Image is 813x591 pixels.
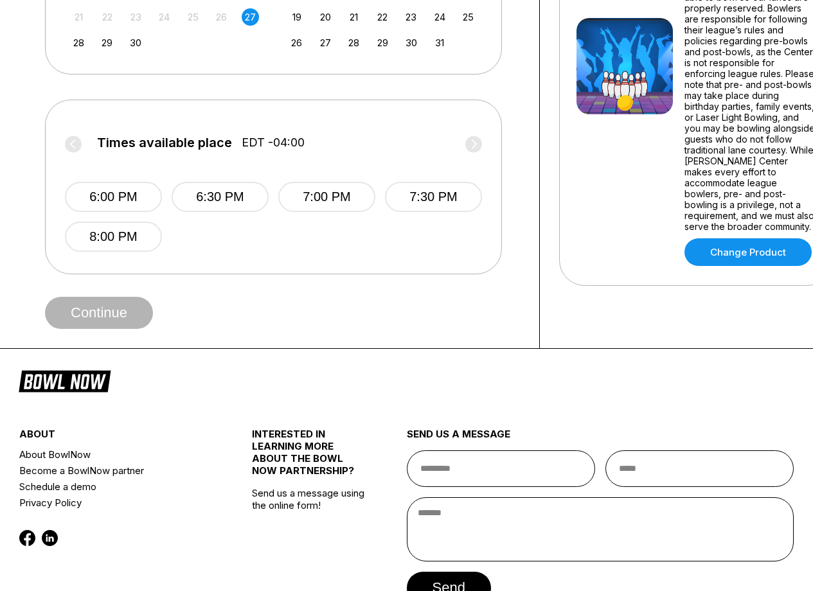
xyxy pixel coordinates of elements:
a: Schedule a demo [19,479,213,495]
div: INTERESTED IN LEARNING MORE ABOUT THE BOWL NOW PARTNERSHIP? [252,428,368,487]
div: Choose Wednesday, October 29th, 2025 [374,34,391,51]
span: Times available place [97,136,232,150]
div: Choose Tuesday, September 30th, 2025 [127,34,145,51]
div: Choose Sunday, October 26th, 2025 [288,34,305,51]
div: Not available Monday, September 22nd, 2025 [98,8,116,26]
a: Privacy Policy [19,495,213,511]
img: League Pre-Bowls [576,18,673,114]
div: Not available Thursday, September 25th, 2025 [184,8,202,26]
div: Choose Thursday, October 30th, 2025 [402,34,420,51]
div: Choose Monday, October 27th, 2025 [317,34,334,51]
div: Not available Sunday, September 21st, 2025 [70,8,87,26]
div: Choose Sunday, October 19th, 2025 [288,8,305,26]
a: Change Product [684,238,812,266]
span: EDT -04:00 [242,136,305,150]
div: Not available Friday, September 26th, 2025 [213,8,230,26]
a: Become a BowlNow partner [19,463,213,479]
div: Not available Wednesday, September 24th, 2025 [156,8,173,26]
div: Choose Friday, October 31st, 2025 [431,34,449,51]
div: about [19,428,213,446]
button: 8:00 PM [65,222,162,252]
div: Choose Saturday, September 27th, 2025 [242,8,259,26]
div: Choose Monday, September 29th, 2025 [98,34,116,51]
div: send us a message [407,428,794,450]
div: Choose Tuesday, October 21st, 2025 [345,8,362,26]
button: 7:00 PM [278,182,375,212]
button: 6:00 PM [65,182,162,212]
button: 6:30 PM [172,182,269,212]
a: About BowlNow [19,446,213,463]
div: Choose Friday, October 24th, 2025 [431,8,449,26]
div: Choose Wednesday, October 22nd, 2025 [374,8,391,26]
div: Choose Sunday, September 28th, 2025 [70,34,87,51]
button: 7:30 PM [385,182,482,212]
div: Choose Saturday, October 25th, 2025 [460,8,477,26]
div: Choose Monday, October 20th, 2025 [317,8,334,26]
div: Choose Thursday, October 23rd, 2025 [402,8,420,26]
div: Choose Tuesday, October 28th, 2025 [345,34,362,51]
div: Not available Tuesday, September 23rd, 2025 [127,8,145,26]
